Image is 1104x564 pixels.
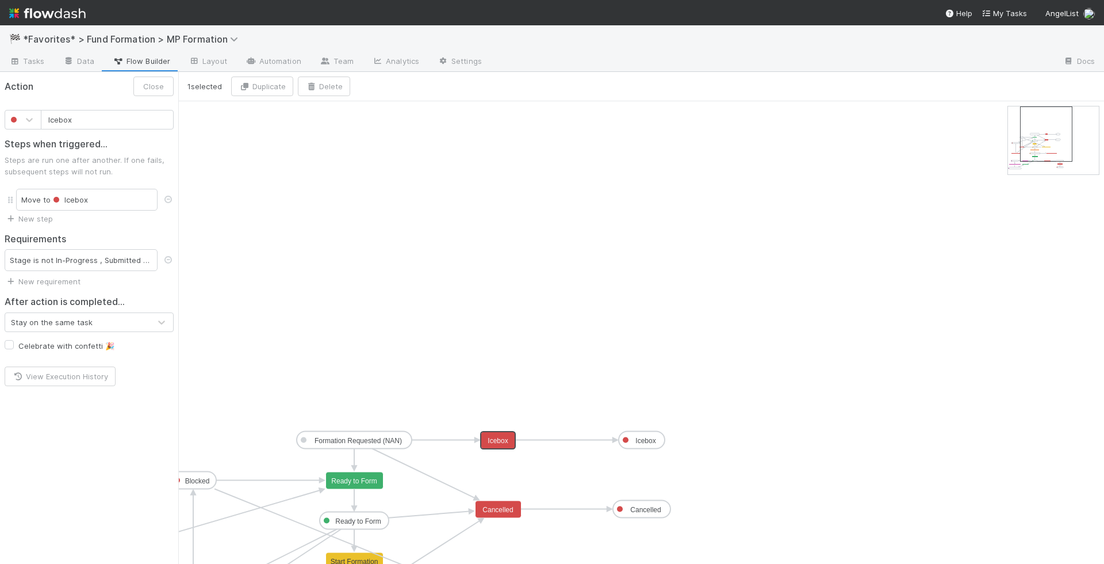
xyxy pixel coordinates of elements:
span: Tasks [9,55,45,67]
a: My Tasks [982,7,1027,19]
div: Move to [16,189,158,211]
a: New requirement [5,277,80,286]
h2: After action is completed... [5,296,125,307]
h2: Requirements [5,234,174,245]
div: Help [945,7,972,19]
text: Cancelled [630,506,661,514]
p: Steps are run one after another. If one fails, subsequent steps will not run. [5,154,174,177]
text: Ready to Form [331,477,377,485]
a: Docs [1054,53,1104,71]
button: Duplicate [231,77,293,96]
div: Stage is not In-Progress , Submitted - Pending Documents , Complete [5,249,158,271]
text: Ready to Form [335,517,381,525]
a: Settings [428,53,491,71]
text: Cancelled [482,506,513,514]
span: AngelList [1045,9,1079,18]
a: Flow Builder [103,53,179,71]
button: Close [133,77,174,96]
span: Icebox [51,195,88,204]
h2: Steps when triggered... [5,139,174,150]
img: logo-inverted-e16ddd16eac7371096b0.svg [9,3,86,23]
text: Blocked [185,477,210,485]
button: View Execution History [5,367,116,386]
span: *Favorites* > Fund Formation > MP Formation [23,33,244,45]
span: 1 selected [187,81,222,92]
a: Layout [179,53,236,71]
span: 🏁 [9,34,21,44]
button: Delete [298,77,350,96]
div: Stay on the same task [11,317,93,328]
a: Automation [236,53,310,71]
span: Action [5,79,33,94]
a: Data [54,53,103,71]
span: Flow Builder [113,55,170,67]
a: New step [5,214,53,223]
a: Team [310,53,363,71]
text: Icebox [488,437,508,445]
text: Icebox [635,437,655,445]
a: Analytics [363,53,428,71]
label: Celebrate with confetti 🎉 [18,339,114,353]
img: avatar_892eb56c-5b5a-46db-bf0b-2a9023d0e8f8.png [1083,8,1095,20]
span: My Tasks [982,9,1027,18]
text: Formation Requested (NAN) [315,437,402,445]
